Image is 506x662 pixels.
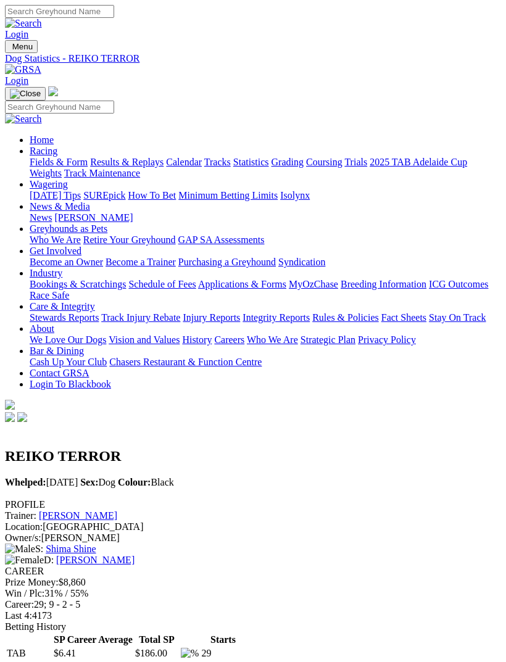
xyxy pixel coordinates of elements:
[5,577,59,587] span: Prize Money:
[135,634,179,646] th: Total SP
[429,312,486,323] a: Stay On Track
[30,212,52,223] a: News
[30,379,111,389] a: Login To Blackbook
[181,648,199,659] img: %
[358,334,416,345] a: Privacy Policy
[5,521,43,532] span: Location:
[30,357,107,367] a: Cash Up Your Club
[5,577,501,588] div: $8,860
[178,257,276,267] a: Purchasing a Greyhound
[178,234,265,245] a: GAP SA Assessments
[54,212,133,223] a: [PERSON_NAME]
[5,477,78,487] span: [DATE]
[48,86,58,96] img: logo-grsa-white.png
[5,610,32,621] span: Last 4:
[5,114,42,125] img: Search
[5,101,114,114] input: Search
[83,234,176,245] a: Retire Your Greyhound
[306,157,342,167] a: Coursing
[30,312,99,323] a: Stewards Reports
[118,477,151,487] b: Colour:
[30,257,103,267] a: Become an Owner
[135,647,179,660] td: $186.00
[30,345,84,356] a: Bar & Dining
[83,190,125,201] a: SUREpick
[289,279,338,289] a: MyOzChase
[46,544,96,554] a: Shima Shine
[30,201,90,212] a: News & Media
[214,334,244,345] a: Careers
[182,334,212,345] a: History
[5,75,28,86] a: Login
[280,190,310,201] a: Isolynx
[5,566,501,577] div: CAREER
[30,323,54,334] a: About
[30,334,106,345] a: We Love Our Dogs
[381,312,426,323] a: Fact Sheets
[5,555,44,566] img: Female
[109,334,180,345] a: Vision and Values
[30,223,107,234] a: Greyhounds as Pets
[5,5,114,18] input: Search
[201,647,245,660] td: 29
[5,64,41,75] img: GRSA
[243,312,310,323] a: Integrity Reports
[344,157,367,167] a: Trials
[30,190,501,201] div: Wagering
[17,412,27,422] img: twitter.svg
[101,312,180,323] a: Track Injury Rebate
[56,555,135,565] a: [PERSON_NAME]
[6,647,52,660] td: TAB
[5,588,44,598] span: Win / Plc:
[5,53,501,64] a: Dog Statistics - REIKO TERROR
[5,29,28,39] a: Login
[312,312,379,323] a: Rules & Policies
[106,257,176,267] a: Become a Trainer
[5,499,501,510] div: PROFILE
[247,334,298,345] a: Who We Are
[30,368,89,378] a: Contact GRSA
[5,40,38,53] button: Toggle navigation
[429,279,488,289] a: ICG Outcomes
[64,168,140,178] a: Track Maintenance
[30,157,501,179] div: Racing
[30,134,54,145] a: Home
[30,257,501,268] div: Get Involved
[30,234,81,245] a: Who We Are
[201,634,245,646] th: Starts
[5,555,54,565] span: D:
[5,599,34,610] span: Career:
[278,257,325,267] a: Syndication
[30,212,501,223] div: News & Media
[301,334,355,345] a: Strategic Plan
[30,179,68,189] a: Wagering
[30,246,81,256] a: Get Involved
[5,544,35,555] img: Male
[5,18,42,29] img: Search
[5,621,501,632] div: Betting History
[370,157,467,167] a: 2025 TAB Adelaide Cup
[5,87,46,101] button: Toggle navigation
[30,146,57,156] a: Racing
[118,477,174,487] span: Black
[30,279,126,289] a: Bookings & Scratchings
[80,477,115,487] span: Dog
[128,190,176,201] a: How To Bet
[204,157,231,167] a: Tracks
[80,477,98,487] b: Sex:
[90,157,164,167] a: Results & Replays
[30,279,501,301] div: Industry
[39,510,117,521] a: [PERSON_NAME]
[233,157,269,167] a: Statistics
[53,634,133,646] th: SP Career Average
[341,279,426,289] a: Breeding Information
[30,357,501,368] div: Bar & Dining
[30,190,81,201] a: [DATE] Tips
[166,157,202,167] a: Calendar
[5,521,501,532] div: [GEOGRAPHIC_DATA]
[183,312,240,323] a: Injury Reports
[5,532,501,544] div: [PERSON_NAME]
[53,647,133,660] td: $6.41
[5,599,501,610] div: 29; 9 - 2 - 5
